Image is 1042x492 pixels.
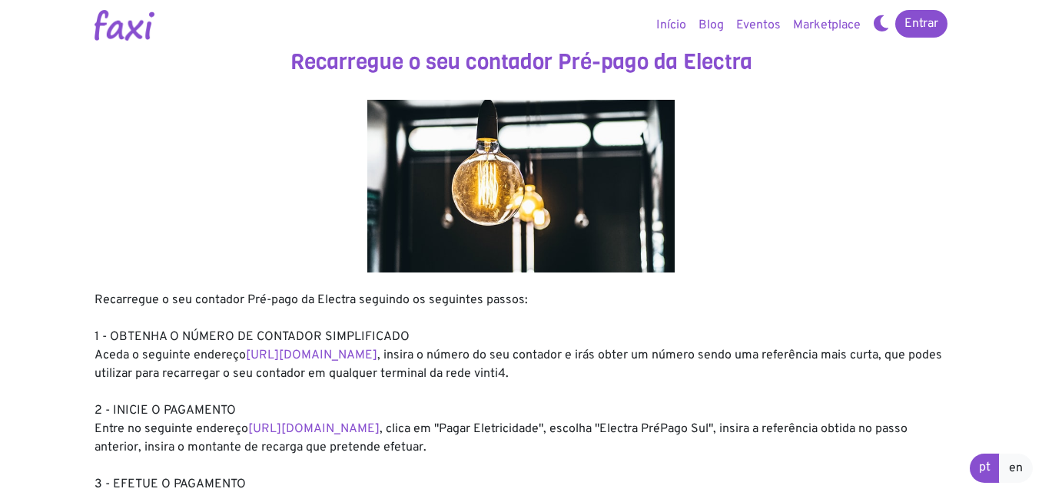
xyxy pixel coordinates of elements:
a: Entrar [895,10,947,38]
img: energy.jpg [367,100,675,272]
a: Eventos [730,10,787,41]
a: [URL][DOMAIN_NAME] [246,348,377,363]
a: [URL][DOMAIN_NAME] [248,421,380,437]
a: pt [970,454,1000,483]
h3: Recarregue o seu contador Pré-pago da Electra [95,49,947,75]
a: Blog [692,10,730,41]
img: Logotipo Faxi Online [95,10,154,41]
a: Marketplace [787,10,867,41]
a: en [999,454,1033,483]
a: Início [650,10,692,41]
